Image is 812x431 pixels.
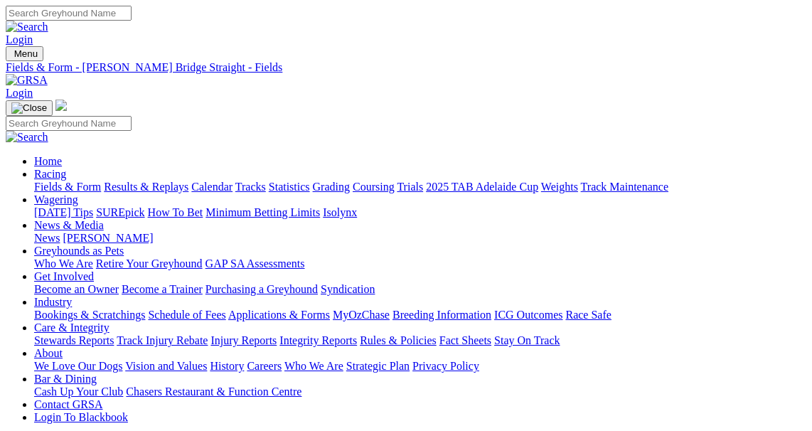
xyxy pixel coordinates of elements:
img: Search [6,131,48,144]
a: Tracks [235,181,266,193]
a: Trials [397,181,423,193]
a: MyOzChase [333,309,390,321]
a: Stewards Reports [34,334,114,346]
a: Fields & Form [34,181,101,193]
a: SUREpick [96,206,144,218]
a: Racing [34,168,66,180]
a: Purchasing a Greyhound [205,283,318,295]
button: Toggle navigation [6,100,53,116]
div: Racing [34,181,806,193]
div: News & Media [34,232,806,245]
a: Breeding Information [392,309,491,321]
a: Results & Replays [104,181,188,193]
a: News [34,232,60,244]
a: Home [34,155,62,167]
a: Login To Blackbook [34,411,128,423]
a: Who We Are [34,257,93,270]
a: Vision and Values [125,360,207,372]
a: Isolynx [323,206,357,218]
a: Care & Integrity [34,321,109,334]
a: Applications & Forms [228,309,330,321]
img: logo-grsa-white.png [55,100,67,111]
a: Fields & Form - [PERSON_NAME] Bridge Straight - Fields [6,61,806,74]
a: Rules & Policies [360,334,437,346]
a: About [34,347,63,359]
a: How To Bet [148,206,203,218]
button: Toggle navigation [6,46,43,61]
div: Bar & Dining [34,385,806,398]
img: Search [6,21,48,33]
a: Retire Your Greyhound [96,257,203,270]
a: [DATE] Tips [34,206,93,218]
a: Statistics [269,181,310,193]
div: Greyhounds as Pets [34,257,806,270]
a: Stay On Track [494,334,560,346]
a: Login [6,33,33,46]
div: About [34,360,806,373]
a: Become an Owner [34,283,119,295]
a: Bar & Dining [34,373,97,385]
a: Bookings & Scratchings [34,309,145,321]
a: Wagering [34,193,78,206]
a: Industry [34,296,72,308]
input: Search [6,6,132,21]
a: Schedule of Fees [148,309,225,321]
div: Get Involved [34,283,806,296]
a: Weights [541,181,578,193]
a: Track Maintenance [581,181,668,193]
div: Wagering [34,206,806,219]
a: Syndication [321,283,375,295]
a: Login [6,87,33,99]
a: Calendar [191,181,233,193]
a: Race Safe [565,309,611,321]
a: Who We Are [284,360,343,372]
img: GRSA [6,74,48,87]
a: Contact GRSA [34,398,102,410]
a: [PERSON_NAME] [63,232,153,244]
a: Injury Reports [210,334,277,346]
a: Fact Sheets [439,334,491,346]
a: Become a Trainer [122,283,203,295]
a: Greyhounds as Pets [34,245,124,257]
a: Grading [313,181,350,193]
div: Care & Integrity [34,334,806,347]
span: Menu [14,48,38,59]
a: History [210,360,244,372]
input: Search [6,116,132,131]
a: Privacy Policy [412,360,479,372]
a: 2025 TAB Adelaide Cup [426,181,538,193]
a: Strategic Plan [346,360,410,372]
a: Minimum Betting Limits [205,206,320,218]
img: Close [11,102,47,114]
a: Chasers Restaurant & Function Centre [126,385,301,398]
a: Coursing [353,181,395,193]
a: Integrity Reports [279,334,357,346]
a: GAP SA Assessments [205,257,305,270]
a: Track Injury Rebate [117,334,208,346]
a: Get Involved [34,270,94,282]
a: Careers [247,360,282,372]
a: We Love Our Dogs [34,360,122,372]
a: News & Media [34,219,104,231]
div: Industry [34,309,806,321]
a: Cash Up Your Club [34,385,123,398]
a: ICG Outcomes [494,309,562,321]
